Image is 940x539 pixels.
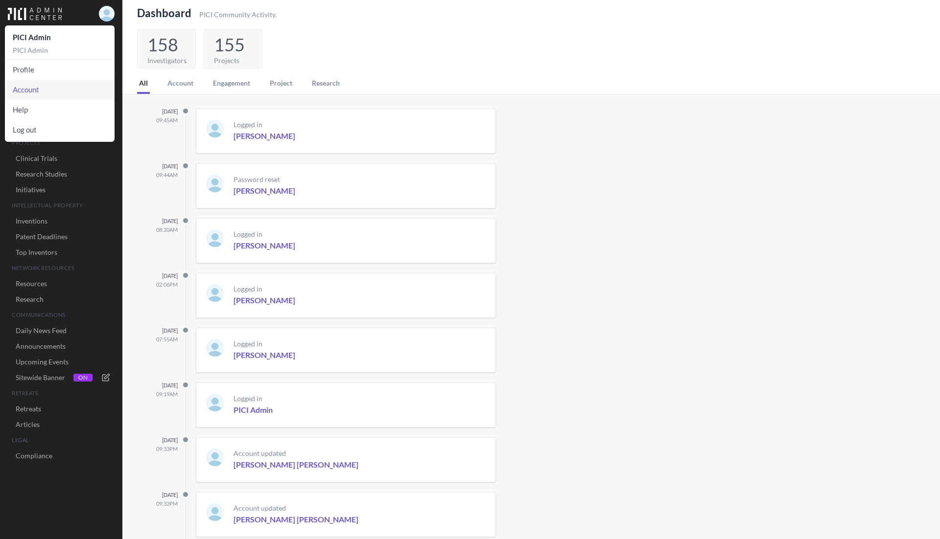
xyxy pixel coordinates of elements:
div: 09:45AM [156,114,178,126]
a: [PERSON_NAME] [234,131,295,140]
div: [DATE] [162,218,178,224]
a: [PERSON_NAME] [234,295,295,305]
span: PROJECTS [12,139,113,147]
div: 08:20AM [156,224,178,236]
p: Logged in [234,284,295,294]
div: 02:06PM [156,278,178,291]
span: LEGAL [12,436,113,444]
div: 07:55AM [156,333,178,345]
button: Sitewide BannerON [8,371,115,384]
div: 09:33PM [156,443,178,455]
p: Logged in [234,120,295,130]
span: Projects [214,56,239,65]
button: NETWORK RESOURCES [8,261,115,275]
p: 155 [214,35,252,54]
p: PICI Community Activity. [199,10,277,20]
p: Account updated [234,503,358,513]
span: ON [73,374,93,382]
a: [PERSON_NAME] [234,186,295,195]
a: Account [5,80,115,100]
a: Profile [5,60,115,80]
a: PICI Admin [234,405,273,414]
a: Initiatives [8,183,115,197]
button: All [137,70,150,94]
a: [PERSON_NAME] [234,350,295,359]
button: LEGAL [8,433,115,447]
span: RETREATS [12,389,113,397]
a: Upcoming Events [8,355,115,369]
p: Logged in [234,229,295,239]
div: [DATE] [162,163,178,169]
p: 158 [147,35,186,54]
a: Clinical Trials [8,152,115,165]
img: Workflow [8,7,62,20]
a: Patent Deadlines [8,230,115,244]
p: Logged in [234,394,273,404]
a: [PERSON_NAME] [PERSON_NAME] [234,460,358,469]
a: Retreats [8,402,115,416]
button: Engagement [211,70,252,94]
span: COMMUNICATIONS [12,311,113,319]
button: Research [310,70,342,94]
a: Daily News Feed [8,324,115,337]
h1: Dashboard [137,6,199,21]
a: Research Studies [8,167,115,181]
p: Account updated [234,449,358,458]
nav: Tabs [137,70,764,94]
span: Investigators [147,56,187,65]
div: [DATE] [162,273,178,278]
span: INTELLECTUAL PROPERTY [12,202,113,209]
div: [DATE] [162,492,178,497]
div: [DATE] [162,382,178,388]
div: 09:44AM [156,169,178,181]
div: [DATE] [162,328,178,333]
button: COMMUNICATIONS [8,308,115,322]
p: Password reset [234,175,295,184]
div: [DATE] [162,109,178,114]
a: Resources [8,277,115,291]
a: [PERSON_NAME] [234,241,295,250]
button: PROJECTS [8,136,115,150]
a: Log out [5,120,115,140]
span: NETWORK RESOURCES [12,264,113,272]
a: Articles [8,418,115,431]
div: 09:19AM [156,388,178,400]
a: Help [5,100,115,120]
a: 158Investigators [147,35,187,65]
button: Project [268,70,294,94]
button: INTELLECTUAL PROPERTY [8,199,115,212]
button: RETREATS [8,386,115,400]
h3: PICI Admin [13,31,107,44]
a: Inventions [8,214,115,228]
button: Account [165,70,195,94]
a: Compliance [8,449,115,463]
a: [PERSON_NAME] [PERSON_NAME] [234,515,358,524]
a: Top Inventors [8,246,115,259]
p: Logged in [234,339,295,349]
a: 155Projects [214,35,252,65]
a: Announcements [8,339,115,353]
div: 09:32PM [156,497,178,510]
div: [DATE] [162,437,178,443]
p: PICI Admin [13,45,107,55]
a: Research [8,292,115,306]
